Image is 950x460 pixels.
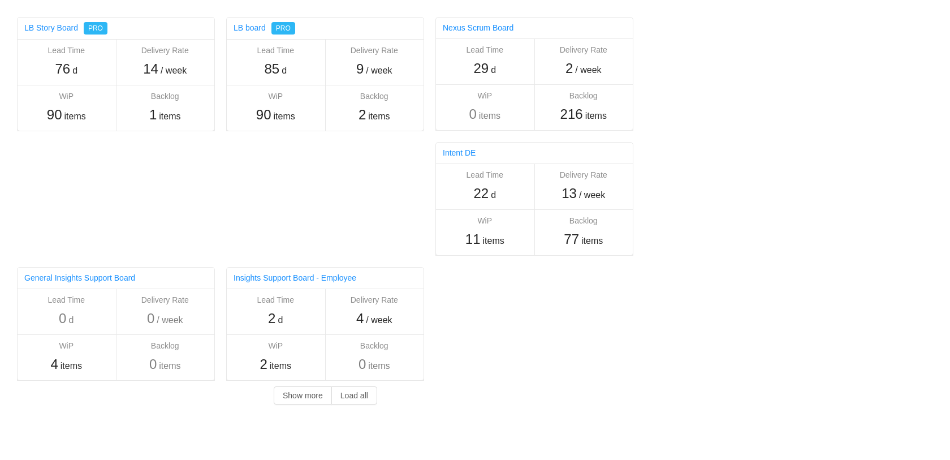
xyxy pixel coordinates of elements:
span: items [159,110,180,123]
a: LB board [234,23,266,32]
div: Delivery Rate [540,169,628,181]
div: Lead Time [232,45,319,57]
span: / week [579,188,605,202]
span: 2 [268,311,275,326]
span: 4 [356,311,364,326]
span: 0 [59,311,66,326]
div: WiP [23,340,110,352]
div: Delivery Rate [331,45,418,57]
span: 77 [564,231,579,247]
span: items [368,110,390,123]
span: 2 [359,107,366,122]
div: Backlog [331,340,418,352]
span: d [491,188,496,202]
span: d [282,64,287,78]
span: / week [366,64,392,78]
div: Delivery Rate [540,44,628,56]
div: Delivery Rate [122,294,209,306]
span: 1 [149,107,157,122]
span: 11 [465,231,481,247]
span: 216 [560,106,583,122]
div: Backlog [540,90,628,102]
div: Lead Time [441,169,529,181]
div: Delivery Rate [331,294,418,306]
a: Insights Support Board - Employee [234,273,356,282]
span: 85 [264,61,279,76]
span: items [64,110,85,123]
div: Lead Time [23,294,110,306]
div: WiP [232,91,319,102]
span: items [273,110,295,123]
span: PRO [84,22,107,35]
span: items [270,359,291,373]
div: WiP [232,340,319,352]
span: 13 [562,186,577,201]
div: Lead Time [23,45,110,57]
span: 2 [565,61,573,76]
span: PRO [271,22,295,35]
div: Backlog [540,215,628,227]
button: Load all [331,386,377,405]
span: 4 [50,356,58,372]
span: items [581,234,603,248]
div: WiP [441,215,529,227]
div: Lead Time [441,44,529,56]
span: 29 [473,61,489,76]
span: 0 [149,356,157,372]
div: Delivery Rate [122,45,209,57]
div: WiP [23,91,110,102]
span: / week [575,63,601,77]
span: 0 [147,311,154,326]
div: WiP [441,90,529,102]
span: items [479,109,500,123]
button: Show more [274,386,332,405]
span: d [68,313,74,327]
span: items [585,109,607,123]
a: LB Story Board [24,23,78,32]
span: d [72,64,77,78]
div: Backlog [122,91,209,102]
span: / week [161,64,187,78]
span: 14 [143,61,158,76]
span: items [482,234,504,248]
span: 90 [256,107,271,122]
div: Backlog [122,340,209,352]
span: d [278,313,283,327]
span: / week [157,313,183,327]
a: Nexus Scrum Board [443,23,513,32]
span: 9 [356,61,364,76]
span: 76 [55,61,70,76]
div: Backlog [331,91,418,102]
span: / week [366,313,392,327]
span: 0 [469,106,476,122]
span: 22 [473,186,489,201]
div: Lead Time [232,294,319,306]
a: General Insights Support Board [24,273,135,282]
span: 90 [47,107,62,122]
span: items [61,359,82,373]
span: 2 [260,356,267,372]
span: d [491,63,496,77]
span: items [159,359,180,373]
span: 0 [359,356,366,372]
a: Intent DE [443,148,476,157]
span: items [368,359,390,373]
